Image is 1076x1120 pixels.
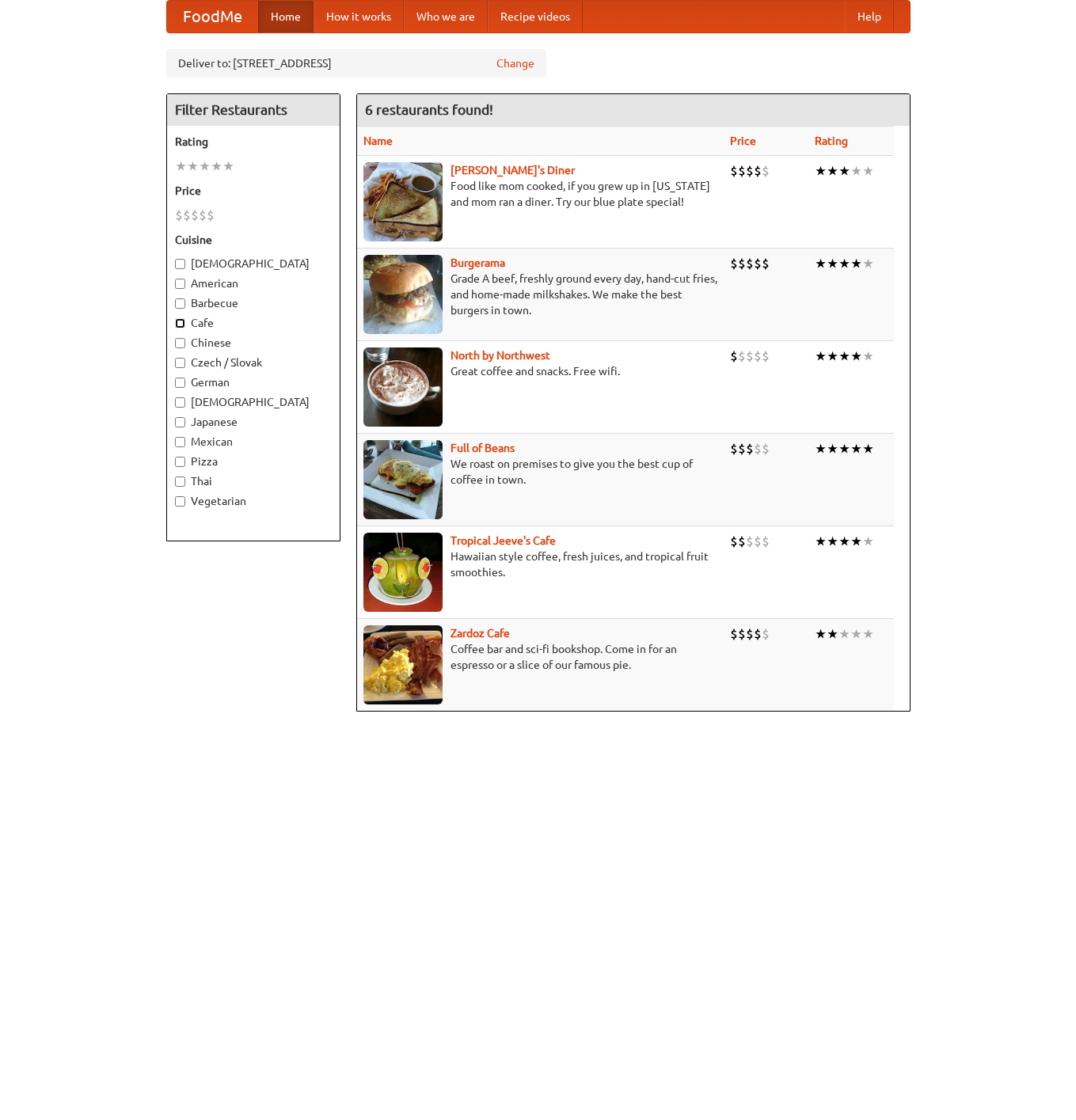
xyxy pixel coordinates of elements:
[730,135,756,147] a: Price
[363,271,717,318] p: Grade A beef, freshly ground every day, hand-cut fries, and home-made milkshakes. We make the bes...
[827,440,838,457] li: ★
[175,335,332,351] label: Chinese
[175,279,185,289] input: American
[838,533,850,550] li: ★
[363,255,443,334] img: burgerama.jpg
[850,255,862,272] li: ★
[175,256,332,271] label: [DEMOGRAPHIC_DATA]
[207,207,215,224] li: $
[862,533,874,550] li: ★
[730,625,738,643] li: $
[754,347,762,365] li: $
[175,158,187,175] li: ★
[175,476,185,487] input: Thai
[175,338,185,348] input: Chinese
[838,347,850,365] li: ★
[815,347,827,365] li: ★
[754,162,762,180] li: $
[815,255,827,272] li: ★
[175,394,332,410] label: [DEMOGRAPHIC_DATA]
[175,414,332,430] label: Japanese
[363,363,717,379] p: Great coffee and snacks. Free wifi.
[175,207,183,224] li: $
[191,207,199,224] li: $
[199,158,211,175] li: ★
[850,347,862,365] li: ★
[363,135,393,147] a: Name
[175,397,185,408] input: [DEMOGRAPHIC_DATA]
[746,347,754,365] li: $
[862,440,874,457] li: ★
[363,625,443,704] img: zardoz.jpg
[754,625,762,643] li: $
[762,162,770,180] li: $
[175,358,185,368] input: Czech / Slovak
[754,533,762,550] li: $
[815,135,848,147] a: Rating
[175,457,185,467] input: Pizza
[730,162,738,180] li: $
[738,255,746,272] li: $
[738,347,746,365] li: $
[838,625,850,643] li: ★
[211,158,222,175] li: ★
[488,1,583,32] a: Recipe videos
[175,318,185,328] input: Cafe
[404,1,488,32] a: Who we are
[199,207,207,224] li: $
[738,625,746,643] li: $
[451,534,556,547] a: Tropical Jeeve's Cafe
[827,533,838,550] li: ★
[222,158,234,175] li: ★
[838,162,850,180] li: ★
[175,259,185,269] input: [DEMOGRAPHIC_DATA]
[862,347,874,365] li: ★
[762,625,770,643] li: $
[827,162,838,180] li: ★
[175,473,332,489] label: Thai
[451,164,575,177] a: [PERSON_NAME]'s Diner
[746,162,754,180] li: $
[175,378,185,388] input: German
[746,440,754,457] li: $
[258,1,314,32] a: Home
[175,295,332,311] label: Barbecue
[730,255,738,272] li: $
[738,162,746,180] li: $
[451,627,510,640] a: Zardoz Cafe
[175,417,185,427] input: Japanese
[451,349,550,362] a: North by Northwest
[175,134,332,150] h5: Rating
[175,437,185,447] input: Mexican
[175,454,332,469] label: Pizza
[738,533,746,550] li: $
[738,440,746,457] li: $
[815,162,827,180] li: ★
[754,440,762,457] li: $
[175,355,332,370] label: Czech / Slovak
[451,256,505,269] a: Burgerama
[762,533,770,550] li: $
[845,1,894,32] a: Help
[363,440,443,519] img: beans.jpg
[166,49,546,78] div: Deliver to: [STREET_ADDRESS]
[754,255,762,272] li: $
[730,347,738,365] li: $
[862,625,874,643] li: ★
[827,255,838,272] li: ★
[167,1,258,32] a: FoodMe
[363,178,717,210] p: Food like mom cooked, if you grew up in [US_STATE] and mom ran a diner. Try our blue plate special!
[363,533,443,612] img: jeeves.jpg
[746,255,754,272] li: $
[363,162,443,241] img: sallys.jpg
[187,158,199,175] li: ★
[850,533,862,550] li: ★
[496,55,534,71] a: Change
[451,442,515,454] a: Full of Beans
[175,315,332,331] label: Cafe
[363,549,717,580] p: Hawaiian style coffee, fresh juices, and tropical fruit smoothies.
[815,533,827,550] li: ★
[175,374,332,390] label: German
